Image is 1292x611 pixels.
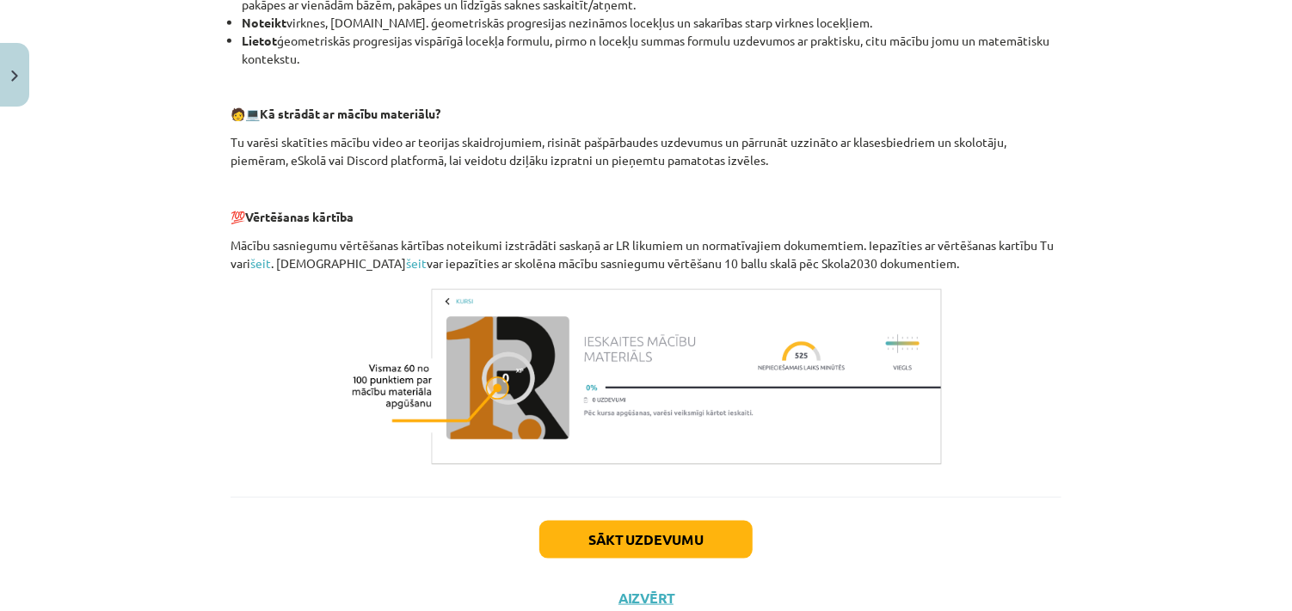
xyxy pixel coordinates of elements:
a: šeit [250,255,271,271]
button: Aizvērt [613,590,679,607]
b: Lietot [242,33,277,48]
b: Noteikt [242,15,286,30]
p: 💯 [231,208,1061,226]
li: virknes, [DOMAIN_NAME]. ģeometriskās progresijas nezināmos locekļus un sakarības starp virknes lo... [242,14,1061,32]
li: ģeometriskās progresijas vispārīgā locekļa formulu, pirmo n locekļu summas formulu uzdevumos ar p... [242,32,1061,68]
p: Tu varēsi skatīties mācību video ar teorijas skaidrojumiem, risināt pašpārbaudes uzdevumus un pār... [231,133,1061,169]
img: icon-close-lesson-0947bae3869378f0d4975bcd49f059093ad1ed9edebbc8119c70593378902aed.svg [11,70,18,82]
a: šeit [406,255,427,271]
p: Mācību sasniegumu vērtēšanas kārtības noteikumi izstrādāti saskaņā ar LR likumiem un normatīvajie... [231,236,1061,272]
p: 🧑 💻 [231,105,1061,123]
b: Kā strādāt ar mācību materiālu? [260,106,440,121]
b: Vērtēšanas kārtība [245,209,354,224]
button: Sākt uzdevumu [539,521,753,559]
